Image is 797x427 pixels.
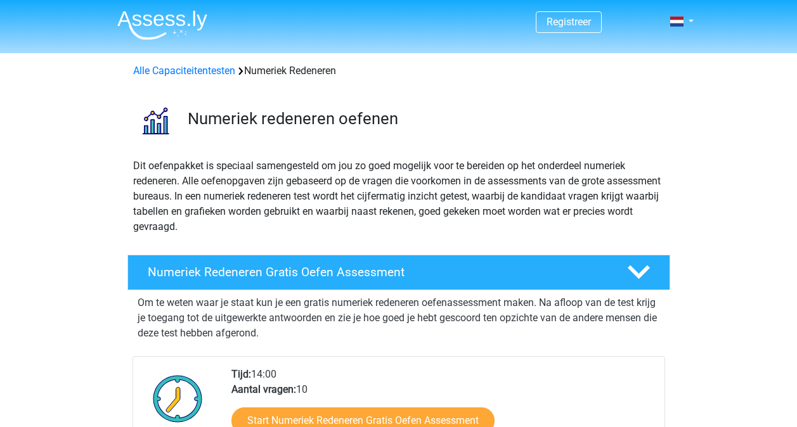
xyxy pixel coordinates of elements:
a: Numeriek Redeneren Gratis Oefen Assessment [122,255,675,290]
img: numeriek redeneren [128,94,182,148]
a: Alle Capaciteitentesten [133,65,235,77]
img: Assessly [117,10,207,40]
p: Dit oefenpakket is speciaal samengesteld om jou zo goed mogelijk voor te bereiden op het onderdee... [133,158,664,234]
b: Tijd: [231,368,251,380]
b: Aantal vragen: [231,383,296,395]
p: Om te weten waar je staat kun je een gratis numeriek redeneren oefenassessment maken. Na afloop v... [138,295,660,341]
h3: Numeriek redeneren oefenen [188,109,660,129]
h4: Numeriek Redeneren Gratis Oefen Assessment [148,265,607,279]
a: Registreer [547,16,591,28]
div: Numeriek Redeneren [128,63,670,79]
